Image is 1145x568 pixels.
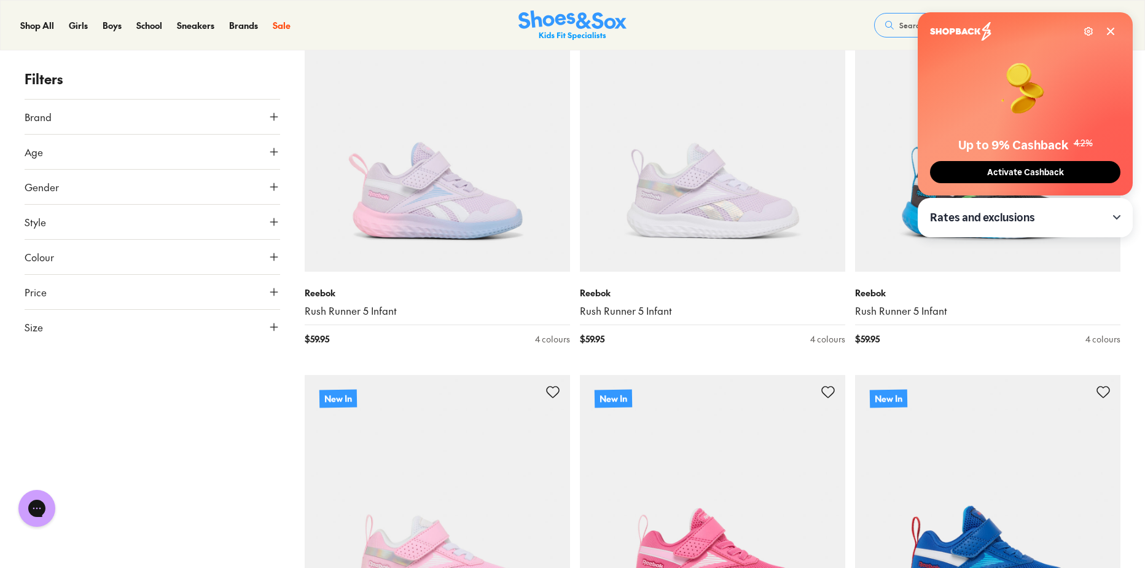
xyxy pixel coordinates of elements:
[25,179,59,194] span: Gender
[177,19,214,31] span: Sneakers
[69,19,88,32] a: Girls
[319,390,357,408] p: New In
[595,390,632,408] p: New In
[855,304,1120,318] a: Rush Runner 5 Infant
[535,333,570,345] div: 4 colours
[305,304,570,318] a: Rush Runner 5 Infant
[874,13,1051,37] button: Search our range of products
[305,333,329,345] span: $ 59.95
[20,19,54,32] a: Shop All
[25,215,46,229] span: Style
[25,135,280,169] button: Age
[25,109,52,124] span: Brand
[69,19,88,31] span: Girls
[25,275,280,309] button: Price
[855,6,1120,272] a: New In
[136,19,162,31] span: School
[25,205,280,239] button: Style
[12,486,61,531] iframe: Gorgias live chat messenger
[855,333,880,345] span: $ 59.95
[580,304,845,318] a: Rush Runner 5 Infant
[518,10,627,41] a: Shoes & Sox
[305,6,570,272] a: New In
[25,250,54,264] span: Colour
[1085,333,1120,345] div: 4 colours
[229,19,258,32] a: Brands
[305,286,570,299] p: Reebok
[25,170,280,204] button: Gender
[25,240,280,274] button: Colour
[273,19,291,32] a: Sale
[25,100,280,134] button: Brand
[580,333,604,345] span: $ 59.95
[25,320,43,334] span: Size
[136,19,162,32] a: School
[518,10,627,41] img: SNS_Logo_Responsive.svg
[25,69,280,89] p: Filters
[870,390,907,408] p: New In
[273,19,291,31] span: Sale
[25,285,47,299] span: Price
[810,333,845,345] div: 4 colours
[103,19,122,31] span: Boys
[25,144,43,159] span: Age
[25,310,280,344] button: Size
[855,286,1120,299] p: Reebok
[580,286,845,299] p: Reebok
[580,6,845,272] a: New In
[177,19,214,32] a: Sneakers
[20,19,54,31] span: Shop All
[899,20,1001,31] span: Search our range of products
[229,19,258,31] span: Brands
[103,19,122,32] a: Boys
